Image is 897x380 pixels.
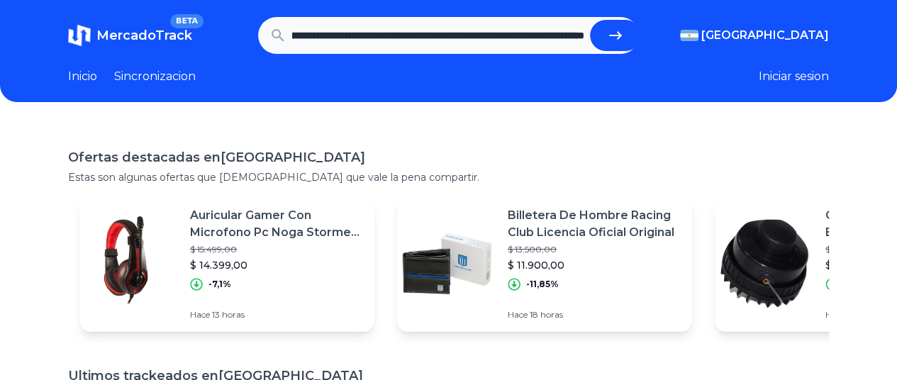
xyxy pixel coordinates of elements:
[68,170,829,184] p: Estas son algunas ofertas que [DEMOGRAPHIC_DATA] que vale la pena compartir.
[170,14,204,28] span: BETA
[190,244,363,255] p: $ 15.499,00
[79,214,179,313] img: Featured image
[397,214,496,313] img: Featured image
[114,68,196,85] a: Sincronizacion
[68,68,97,85] a: Inicio
[397,196,692,332] a: Featured imageBilletera De Hombre Racing Club Licencia Oficial Original$ 13.500,00$ 11.900,00-11,...
[508,258,681,272] p: $ 11.900,00
[68,24,91,47] img: MercadoTrack
[508,207,681,241] p: Billetera De Hombre Racing Club Licencia Oficial Original
[508,309,681,320] p: Hace 18 horas
[190,207,363,241] p: Auricular Gamer Con Microfono Pc Noga Stormer St-819 Headset
[190,258,363,272] p: $ 14.399,00
[79,196,374,332] a: Featured imageAuricular Gamer Con Microfono Pc Noga Stormer St-819 Headset$ 15.499,00$ 14.399,00-...
[680,30,698,41] img: Argentina
[190,309,363,320] p: Hace 13 horas
[68,147,829,167] h1: Ofertas destacadas en [GEOGRAPHIC_DATA]
[680,27,829,44] button: [GEOGRAPHIC_DATA]
[715,214,814,313] img: Featured image
[759,68,829,85] button: Iniciar sesion
[96,28,192,43] span: MercadoTrack
[526,279,559,290] p: -11,85%
[68,24,192,47] a: MercadoTrackBETA
[701,27,829,44] span: [GEOGRAPHIC_DATA]
[208,279,231,290] p: -7,1%
[508,244,681,255] p: $ 13.500,00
